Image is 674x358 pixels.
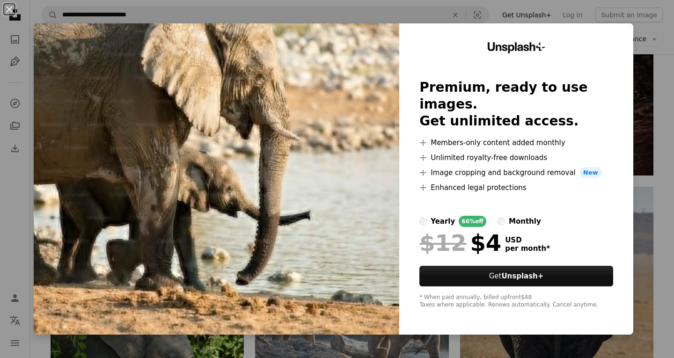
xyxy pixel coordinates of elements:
[505,244,550,253] span: per month *
[501,272,543,280] strong: Unsplash+
[419,137,613,148] li: Members-only content added monthly
[419,294,613,309] div: * When paid annually, billed upfront $48 Taxes where applicable. Renews automatically. Cancel any...
[505,236,550,244] span: USD
[579,167,602,178] span: New
[498,218,505,225] input: monthly
[431,216,455,227] div: yearly
[419,231,501,255] div: $4
[419,167,613,178] li: Image cropping and background removal
[419,152,613,163] li: Unlimited royalty-free downloads
[419,79,613,130] h2: Premium, ready to use images. Get unlimited access.
[459,216,486,227] div: 66% off
[419,266,613,286] button: GetUnsplash+
[509,216,541,227] div: monthly
[419,182,613,193] li: Enhanced legal protections
[419,218,427,225] input: yearly66%off
[419,231,466,255] span: $12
